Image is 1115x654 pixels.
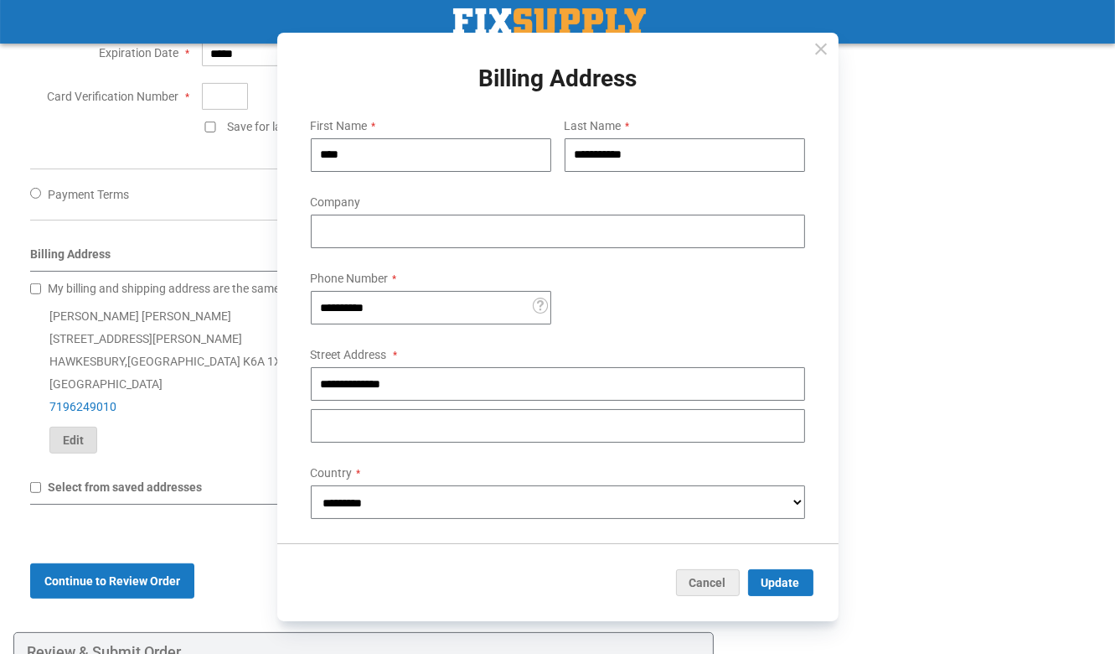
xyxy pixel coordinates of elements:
[311,348,387,361] span: Street Address
[689,576,726,589] span: Cancel
[30,246,697,272] div: Billing Address
[127,355,240,368] span: [GEOGRAPHIC_DATA]
[99,46,178,60] span: Expiration Date
[227,120,320,133] span: Save for later use.
[676,569,740,596] button: Cancel
[63,433,84,447] span: Edit
[453,8,646,35] a: store logo
[311,119,368,132] span: First Name
[565,119,622,132] span: Last Name
[30,305,697,454] div: [PERSON_NAME] [PERSON_NAME] [STREET_ADDRESS][PERSON_NAME] HAWKESBURY , K6A 1X2 [GEOGRAPHIC_DATA]
[453,8,646,35] img: Fix Industrial Supply
[49,427,97,454] button: Edit
[49,400,116,413] a: 7196249010
[311,466,353,480] span: Country
[297,66,818,92] h1: Billing Address
[761,576,800,589] span: Update
[311,195,361,209] span: Company
[48,282,280,295] span: My billing and shipping address are the same
[748,569,813,596] button: Update
[47,90,178,103] span: Card Verification Number
[48,480,202,494] span: Select from saved addresses
[44,574,180,588] span: Continue to Review Order
[30,563,194,599] button: Continue to Review Order
[311,272,389,285] span: Phone Number
[48,188,129,201] span: Payment Terms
